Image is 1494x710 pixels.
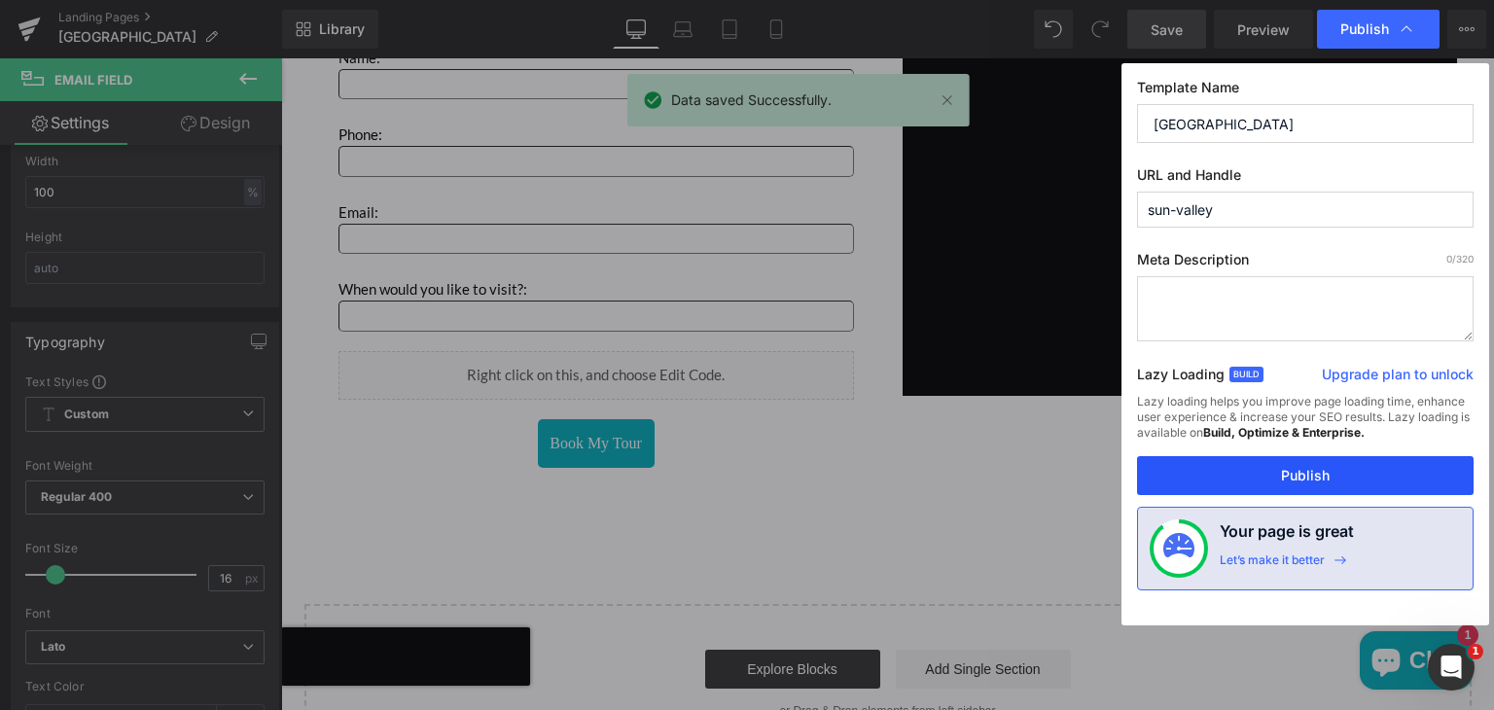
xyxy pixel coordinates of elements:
button: Publish [1137,456,1474,495]
span: 0 [1446,253,1452,265]
button: Book My Tour [257,361,373,409]
strong: Build, Optimize & Enterprise. [1203,425,1365,440]
span: Publish [1340,20,1389,38]
label: Lazy Loading [1137,362,1225,394]
a: Add Single Section [615,591,790,630]
span: 1 [1468,644,1483,659]
span: /320 [1446,253,1474,265]
div: Let’s make it better [1220,552,1325,578]
p: When would you like to visit?: [57,195,573,242]
div: Lazy loading helps you improve page loading time, enhance user experience & increase your SEO res... [1137,394,1474,456]
p: Phone: [57,41,573,88]
img: onboarding-status.svg [1163,533,1194,564]
span: Build [1229,367,1263,382]
label: URL and Handle [1137,166,1474,192]
p: Email: [57,119,573,165]
label: Meta Description [1137,251,1474,276]
h4: Your page is great [1220,519,1354,552]
label: Template Name [1137,79,1474,104]
iframe: Intercom live chat [1428,644,1475,691]
a: Explore Blocks [424,591,599,630]
inbox-online-store-chat: Shopify online store chat [1073,573,1197,636]
a: Upgrade plan to unlock [1322,365,1474,392]
p: or Drag & Drop elements from left sidebar [54,646,1159,659]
